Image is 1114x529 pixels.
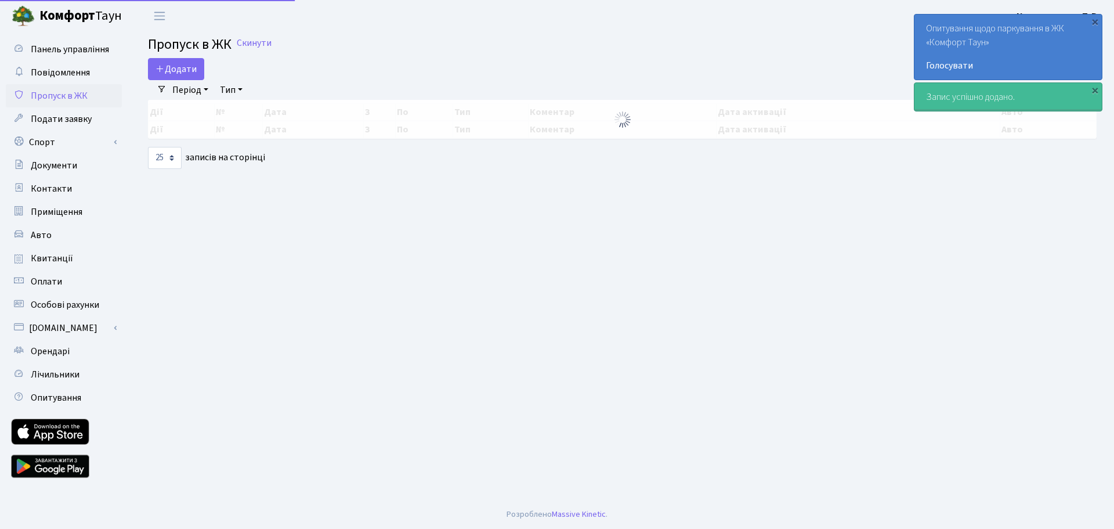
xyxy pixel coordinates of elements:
a: Скинути [237,38,272,49]
span: Авто [31,229,52,242]
a: Повідомлення [6,61,122,84]
div: × [1089,16,1101,27]
b: Каричковська Т. В. [1017,10,1100,23]
span: Пропуск в ЖК [31,89,88,102]
a: Massive Kinetic [552,508,606,520]
span: Додати [155,63,197,75]
img: logo.png [12,5,35,28]
a: Документи [6,154,122,177]
span: Пропуск в ЖК [148,34,232,55]
a: Пропуск в ЖК [6,84,122,107]
img: Обробка... [613,110,632,129]
a: Приміщення [6,200,122,224]
a: Оплати [6,270,122,293]
a: Подати заявку [6,107,122,131]
span: Особові рахунки [31,298,99,311]
a: [DOMAIN_NAME] [6,316,122,340]
span: Повідомлення [31,66,90,79]
a: Каричковська Т. В. [1017,9,1100,23]
span: Таун [39,6,122,26]
span: Документи [31,159,77,172]
label: записів на сторінці [148,147,265,169]
div: Опитування щодо паркування в ЖК «Комфорт Таун» [914,15,1102,80]
button: Переключити навігацію [145,6,174,26]
div: Запис успішно додано. [914,83,1102,111]
span: Подати заявку [31,113,92,125]
a: Голосувати [926,59,1090,73]
div: × [1089,84,1101,96]
a: Опитування [6,386,122,409]
span: Орендарі [31,345,70,358]
b: Комфорт [39,6,95,25]
a: Додати [148,58,204,80]
span: Приміщення [31,206,82,218]
span: Лічильники [31,368,79,381]
span: Контакти [31,182,72,195]
a: Період [168,80,213,100]
a: Контакти [6,177,122,200]
a: Панель управління [6,38,122,61]
a: Спорт [6,131,122,154]
span: Оплати [31,275,62,288]
span: Панель управління [31,43,109,56]
span: Опитування [31,391,81,404]
a: Лічильники [6,363,122,386]
a: Авто [6,224,122,247]
select: записів на сторінці [148,147,182,169]
a: Тип [215,80,247,100]
div: Розроблено . [507,508,607,521]
a: Особові рахунки [6,293,122,316]
span: Квитанції [31,252,73,265]
a: Орендарі [6,340,122,363]
a: Квитанції [6,247,122,270]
